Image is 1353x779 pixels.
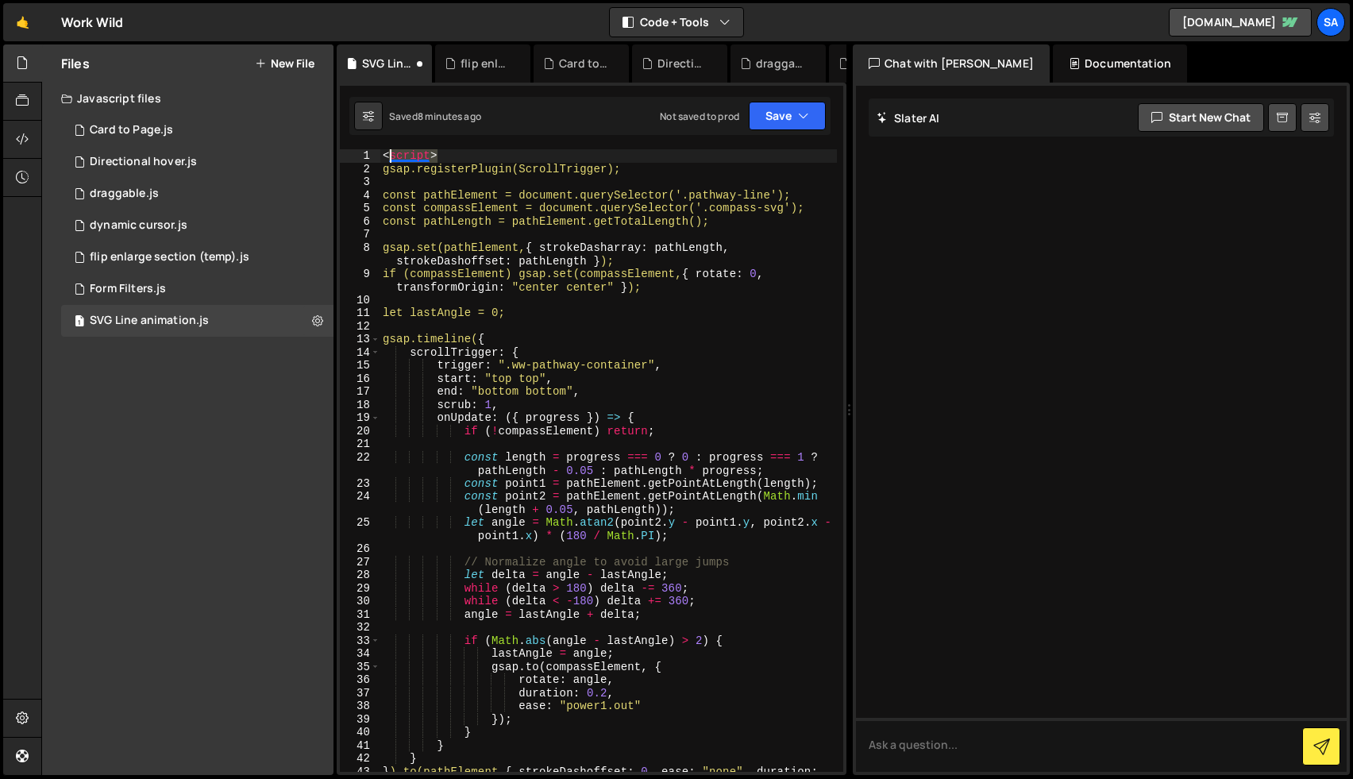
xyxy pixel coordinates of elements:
div: 15 [340,359,380,372]
div: 12 [340,320,380,334]
div: 1 [340,149,380,163]
div: Documentation [1053,44,1187,83]
div: 28 [340,569,380,582]
a: Sa [1316,8,1345,37]
h2: Files [61,55,90,72]
button: New File [255,57,314,70]
div: 38 [340,700,380,713]
div: Chat with [PERSON_NAME] [853,44,1050,83]
div: 25 [340,516,380,542]
div: 16508/45391.js [61,241,333,273]
div: 13 [340,333,380,346]
div: 41 [340,739,380,753]
div: 26 [340,542,380,556]
div: Saved [389,110,481,123]
div: 40 [340,726,380,739]
div: 16508/45807.js [61,305,333,337]
div: draggable.js [756,56,807,71]
div: Directional hover.js [657,56,708,71]
span: 1 [75,316,84,329]
div: 33 [340,634,380,648]
div: 27 [340,556,380,569]
div: 30 [340,595,380,608]
div: 14 [340,346,380,360]
div: Directional hover.js [90,155,197,169]
div: 21 [340,438,380,451]
button: Save [749,102,826,130]
div: 16508/45376.js [61,210,333,241]
div: Work Wild [61,13,123,32]
div: 3 [340,175,380,189]
div: Form Filters.js [90,282,166,296]
div: 18 [340,399,380,412]
div: 32 [340,621,380,634]
div: 6 [340,215,380,229]
div: SVG Line animation.js [362,56,413,71]
div: 24 [340,490,380,516]
div: SVG Line animation.js [90,314,209,328]
a: [DOMAIN_NAME] [1169,8,1312,37]
div: 20 [340,425,380,438]
div: 2 [340,163,380,176]
div: 16508/45377.js [61,114,333,146]
div: 36 [340,673,380,687]
div: 10 [340,294,380,307]
div: Card to Page.js [559,56,610,71]
div: 37 [340,687,380,700]
div: 9 [340,268,380,294]
div: 31 [340,608,380,622]
div: flip enlarge section (temp).js [461,56,511,71]
div: 4 [340,189,380,202]
div: 42 [340,752,380,766]
div: flip enlarge section (temp).js [90,250,249,264]
div: 8 [340,241,380,268]
a: 🤙 [3,3,42,41]
div: Javascript files [42,83,333,114]
div: 7 [340,228,380,241]
div: 19 [340,411,380,425]
div: 16508/44799.js [61,273,333,305]
div: 17 [340,385,380,399]
div: 11 [340,307,380,320]
div: 39 [340,713,380,727]
div: Card to Page.js [90,123,173,137]
h2: Slater AI [877,110,940,125]
div: 34 [340,647,380,661]
div: 35 [340,661,380,674]
button: Code + Tools [610,8,743,37]
div: 16508/45375.js [61,178,333,210]
div: 23 [340,477,380,491]
div: dynamic cursor.js [90,218,187,233]
div: 5 [340,202,380,215]
div: 22 [340,451,380,477]
div: 8 minutes ago [418,110,481,123]
div: Not saved to prod [660,110,739,123]
div: 29 [340,582,380,596]
button: Start new chat [1138,103,1264,132]
div: 16508/45374.js [61,146,333,178]
div: draggable.js [90,187,159,201]
div: 16 [340,372,380,386]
